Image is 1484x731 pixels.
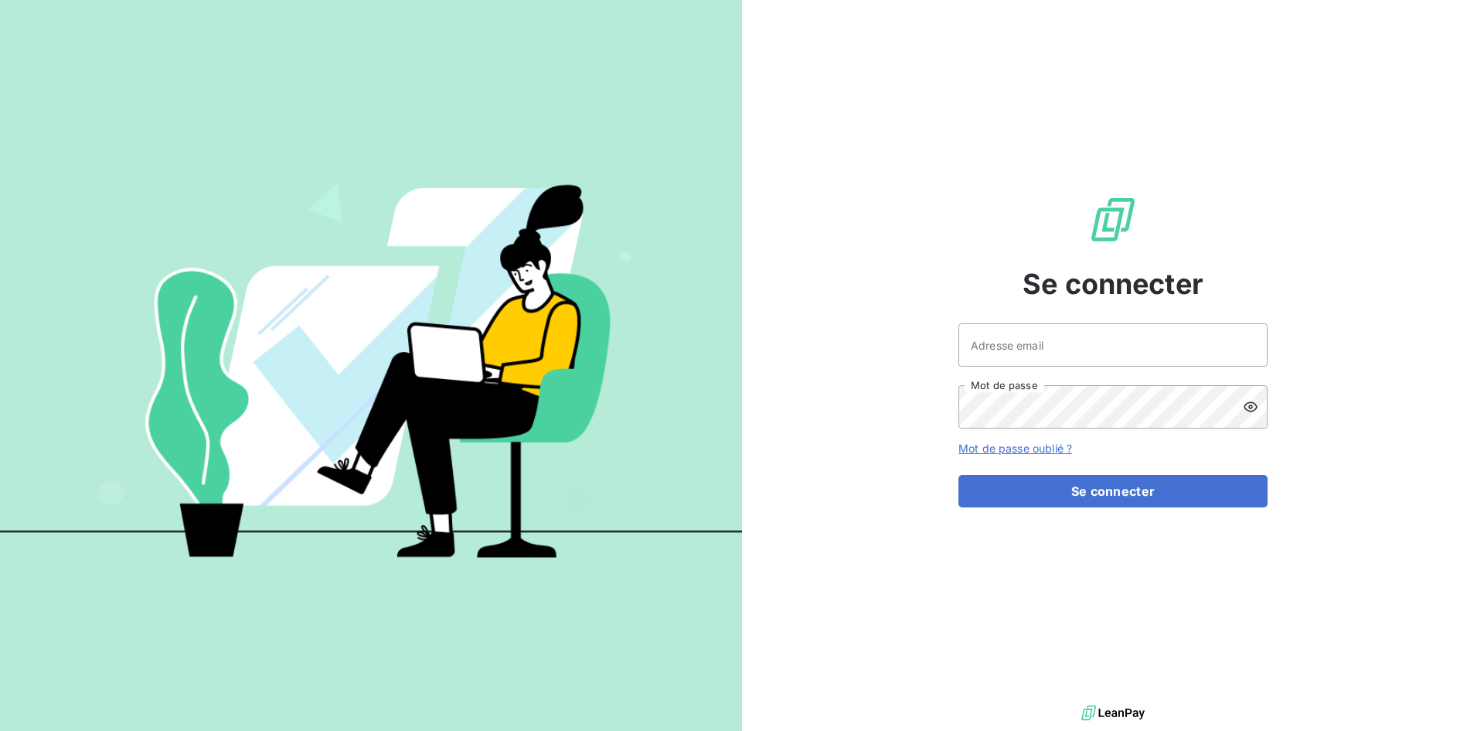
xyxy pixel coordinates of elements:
[1088,195,1138,244] img: Logo LeanPay
[1081,702,1145,725] img: logo
[958,323,1268,367] input: placeholder
[1023,263,1203,305] span: Se connecter
[958,475,1268,507] button: Se connecter
[958,442,1072,455] a: Mot de passe oublié ?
